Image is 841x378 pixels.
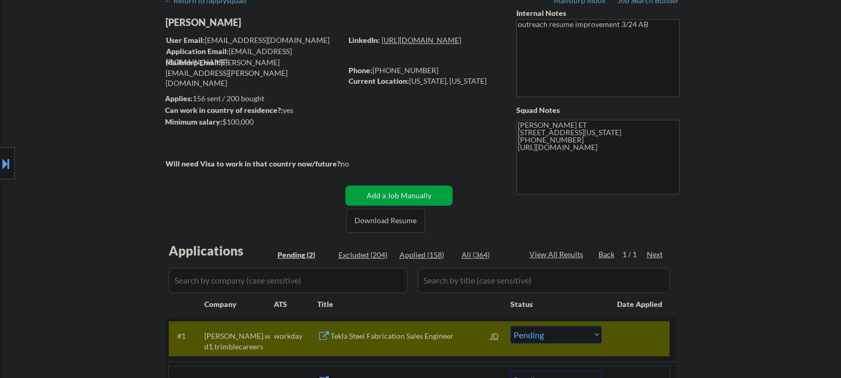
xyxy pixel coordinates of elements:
[418,268,670,293] input: Search by title (case sensitive)
[382,36,461,45] a: [URL][DOMAIN_NAME]
[349,36,380,45] strong: LinkedIn:
[165,117,222,126] strong: Minimum salary:
[165,117,342,127] div: $100,000
[516,105,680,116] div: Squad Notes
[510,294,602,313] div: Status
[166,35,342,46] div: [EMAIL_ADDRESS][DOMAIN_NAME]
[169,244,274,257] div: Applications
[341,159,371,169] div: no
[165,93,342,104] div: 156 sent / 200 bought
[530,249,586,260] div: View All Results
[274,331,317,341] div: workday
[166,58,221,67] strong: Mailslurp Email:
[177,331,196,341] div: #1
[349,76,499,86] div: [US_STATE], [US_STATE]
[462,250,515,260] div: All (364)
[166,47,229,56] strong: Application Email:
[516,8,680,19] div: Internal Notes
[339,250,392,260] div: Excluded (204)
[349,66,372,75] strong: Phone:
[490,326,500,345] div: JD
[166,16,384,29] div: [PERSON_NAME]
[169,268,408,293] input: Search by company (case sensitive)
[346,209,425,233] button: Download Resume
[166,36,205,45] strong: User Email:
[622,249,647,260] div: 1 / 1
[331,331,491,341] div: Tekla Steel Fabrication Sales Engineer
[204,299,274,310] div: Company
[166,46,342,67] div: [EMAIL_ADDRESS][DOMAIN_NAME]
[274,299,317,310] div: ATS
[349,65,499,76] div: [PHONE_NUMBER]
[345,186,453,206] button: Add a Job Manually
[317,299,500,310] div: Title
[647,249,664,260] div: Next
[166,57,342,89] div: [PERSON_NAME][EMAIL_ADDRESS][PERSON_NAME][DOMAIN_NAME]
[617,299,664,310] div: Date Applied
[278,250,331,260] div: Pending (2)
[204,331,274,351] div: [PERSON_NAME].wd1.trimblecareers
[599,249,615,260] div: Back
[165,106,283,115] strong: Can work in country of residence?:
[165,105,339,116] div: yes
[166,159,342,168] strong: Will need Visa to work in that country now/future?:
[349,76,409,85] strong: Current Location:
[400,250,453,260] div: Applied (158)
